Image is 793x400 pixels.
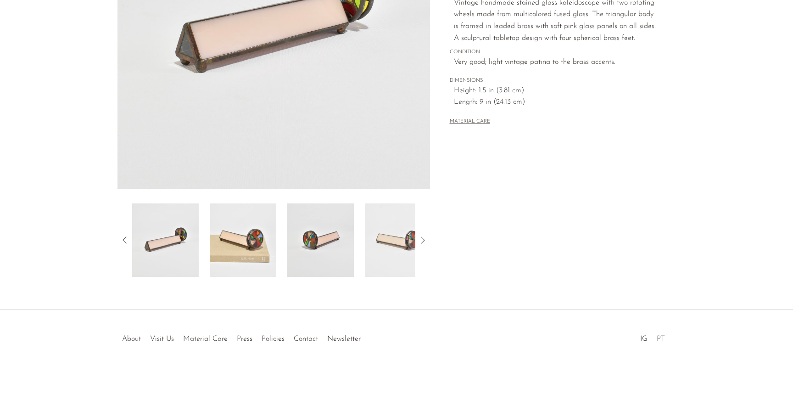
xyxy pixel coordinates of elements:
a: Visit Us [150,335,174,343]
button: MATERIAL CARE [450,118,490,125]
span: CONDITION [450,48,656,56]
a: Policies [262,335,285,343]
a: Material Care [183,335,228,343]
span: Height: 1.5 in (3.81 cm) [454,85,656,97]
img: Pink Art Glass Kaleidoscope [132,203,199,277]
img: Pink Art Glass Kaleidoscope [287,203,354,277]
ul: Social Medias [636,328,670,345]
ul: Quick links [117,328,365,345]
img: Pink Art Glass Kaleidoscope [210,203,276,277]
a: About [122,335,141,343]
a: Press [237,335,252,343]
a: IG [640,335,648,343]
span: Length: 9 in (24.13 cm) [454,96,656,108]
img: Pink Art Glass Kaleidoscope [365,203,431,277]
span: DIMENSIONS [450,77,656,85]
a: PT [657,335,665,343]
a: Contact [294,335,318,343]
span: Very good; light vintage patina to the brass accents. [454,56,656,68]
